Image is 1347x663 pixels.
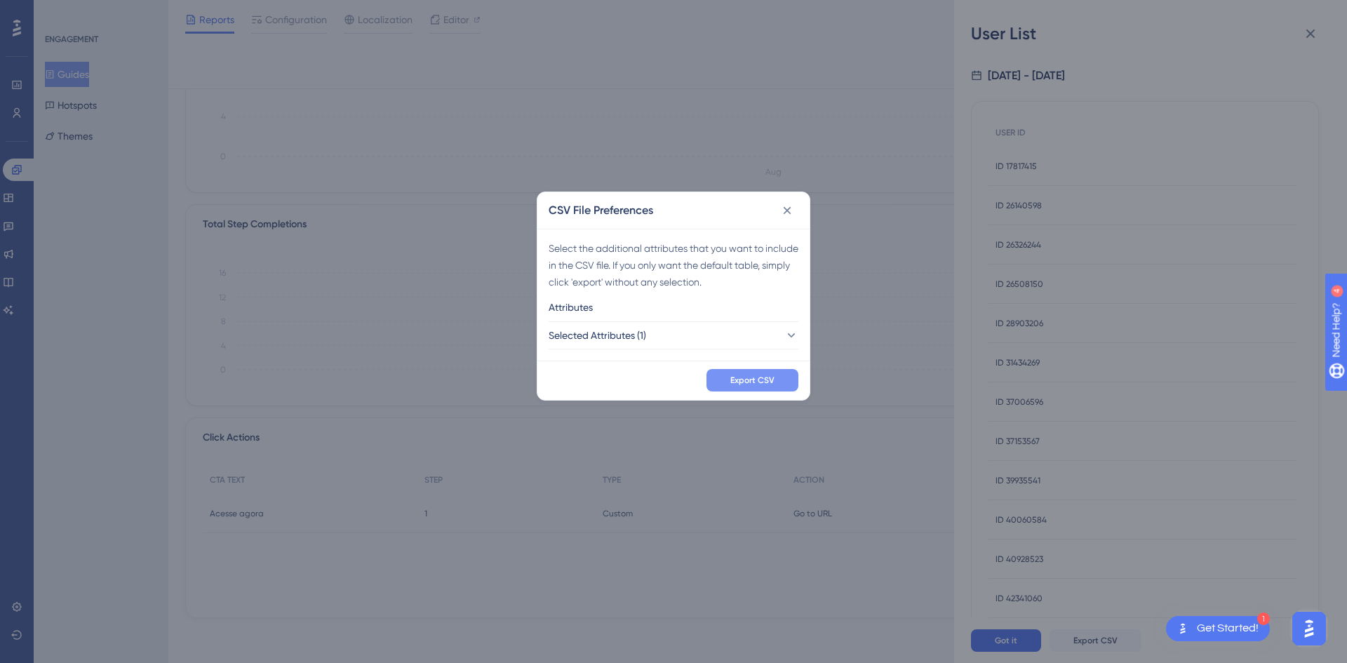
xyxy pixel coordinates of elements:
span: Need Help? [33,4,88,20]
div: 1 [1257,612,1270,625]
div: Open Get Started! checklist, remaining modules: 1 [1166,616,1270,641]
div: Get Started! [1197,621,1259,636]
span: Attributes [549,299,593,316]
img: launcher-image-alternative-text [1174,620,1191,637]
iframe: UserGuiding AI Assistant Launcher [1288,608,1330,650]
div: 4 [98,7,102,18]
span: Export CSV [730,375,775,386]
h2: CSV File Preferences [549,202,653,219]
span: Selected Attributes (1) [549,327,646,344]
div: Select the additional attributes that you want to include in the CSV file. If you only want the d... [549,240,798,290]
